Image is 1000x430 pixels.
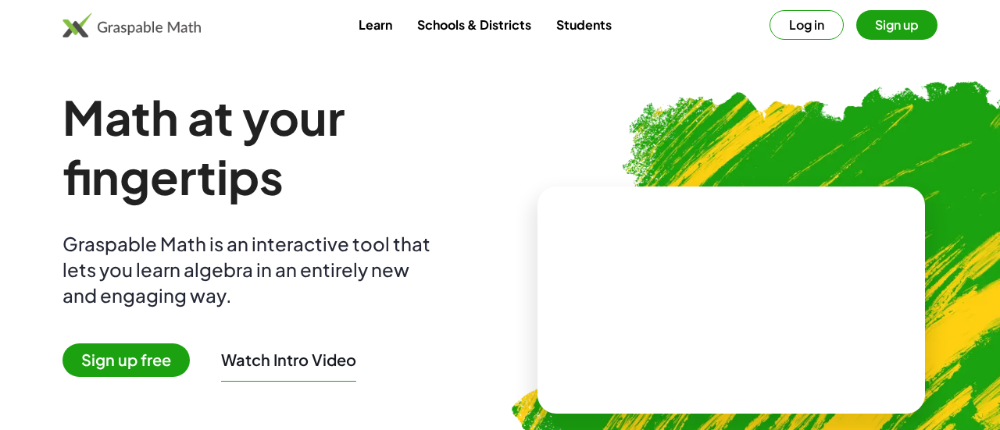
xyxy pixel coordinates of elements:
span: Sign up free [62,343,190,377]
button: Log in [770,10,844,40]
h1: Math at your fingertips [62,87,475,206]
video: What is this? This is dynamic math notation. Dynamic math notation plays a central role in how Gr... [614,241,848,358]
a: Learn [346,10,405,39]
button: Watch Intro Video [221,350,356,370]
div: Graspable Math is an interactive tool that lets you learn algebra in an entirely new and engaging... [62,231,437,308]
a: Schools & Districts [405,10,544,39]
a: Students [544,10,624,39]
button: Sign up [856,10,937,40]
